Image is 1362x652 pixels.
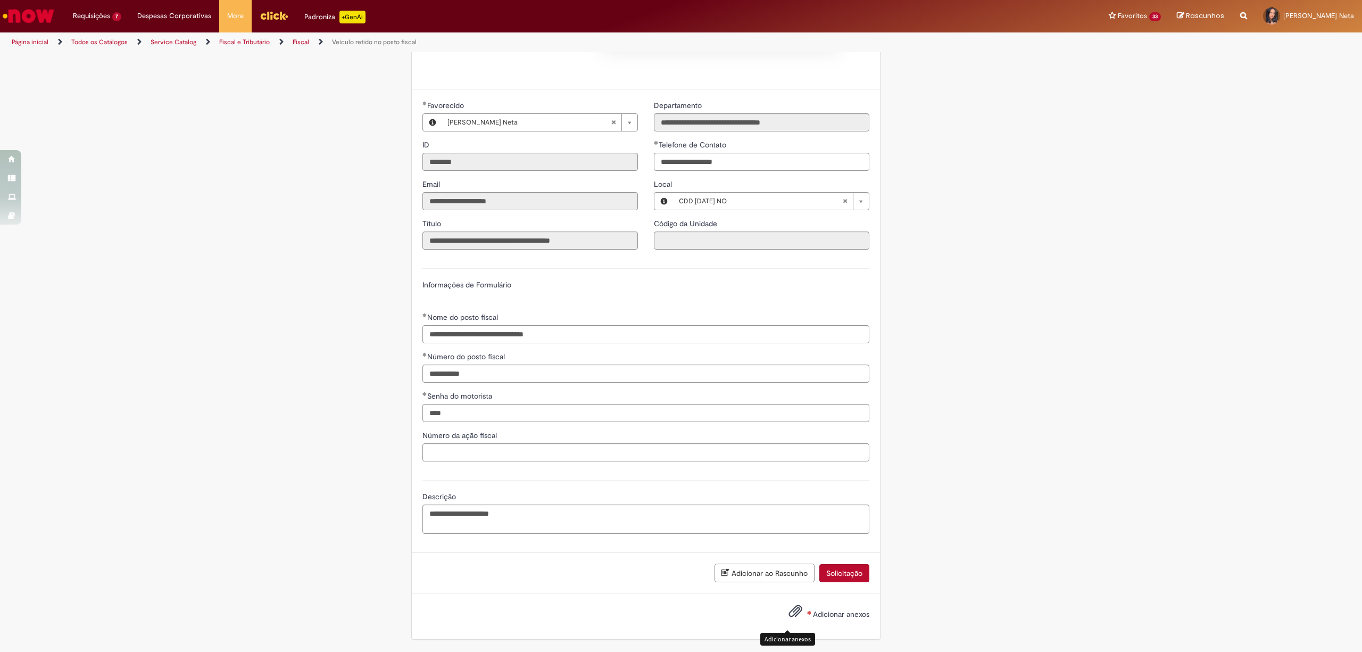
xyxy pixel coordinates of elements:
span: Despesas Corporativas [137,11,211,21]
p: +GenAi [339,11,366,23]
input: Telefone de Contato [654,153,869,171]
img: click_logo_yellow_360x200.png [260,7,288,23]
input: Número da ação fiscal [422,443,869,461]
abbr: Limpar campo Favorecido [605,114,621,131]
span: [PERSON_NAME] Neta [1283,11,1354,20]
a: Página inicial [12,38,48,46]
a: [PERSON_NAME] NetaLimpar campo Favorecido [442,114,637,131]
span: Obrigatório Preenchido [422,101,427,105]
label: Somente leitura - Título [422,218,443,229]
span: Senha do motorista [427,391,494,401]
a: Service Catalog [151,38,196,46]
span: Somente leitura - Departamento [654,101,704,110]
div: Adicionar anexos [760,633,815,645]
a: Fiscal e Tributário [219,38,270,46]
label: Somente leitura - Email [422,179,442,189]
label: Informações de Formulário [422,280,511,290]
label: Somente leitura - Departamento [654,100,704,111]
span: Obrigatório Preenchido [422,352,427,357]
a: CDD [DATE] NOLimpar campo Local [674,193,869,210]
span: Somente leitura - Título [422,219,443,228]
input: Título [422,232,638,250]
span: Número do posto fiscal [427,352,507,361]
span: Rascunhos [1186,11,1224,21]
input: Nome do posto fiscal [422,325,869,343]
span: Obrigatório Preenchido [422,392,427,396]
span: Requisições [73,11,110,21]
div: Padroniza [304,11,366,23]
span: Favoritos [1118,11,1147,21]
ul: Trilhas de página [8,32,900,52]
span: CDD [DATE] NO [679,193,842,210]
a: Rascunhos [1177,11,1224,21]
input: Número do posto fiscal [422,365,869,383]
span: Número da ação fiscal [422,431,499,440]
span: More [227,11,244,21]
a: Fiscal [293,38,309,46]
span: Adicionar anexos [813,609,869,619]
span: [PERSON_NAME] Neta [447,114,611,131]
span: Nome do posto fiscal [427,312,500,322]
abbr: Limpar campo Local [837,193,853,210]
span: Obrigatório Preenchido [422,313,427,317]
span: Descrição [422,492,458,501]
input: Código da Unidade [654,232,869,250]
span: Local [654,179,674,189]
span: 33 [1149,12,1161,21]
button: Local, Visualizar este registro CDD Natal NO [654,193,674,210]
span: Somente leitura - ID [422,140,431,150]
button: Solicitação [819,564,869,582]
label: Somente leitura - ID [422,139,431,150]
textarea: Descrição [422,505,869,534]
span: Necessários - Favorecido [427,101,466,110]
input: Senha do motorista [422,404,869,422]
input: Departamento [654,113,869,131]
span: 7 [112,12,121,21]
input: Email [422,192,638,210]
span: Telefone de Contato [659,140,728,150]
button: Favorecido, Visualizar este registro Adalgisa Onofre De Araujo Neta [423,114,442,131]
button: Adicionar anexos [786,601,805,626]
input: ID [422,153,638,171]
label: Somente leitura - Código da Unidade [654,218,719,229]
img: ServiceNow [1,5,56,27]
span: Obrigatório Preenchido [654,141,659,145]
button: Adicionar ao Rascunho [715,564,815,582]
span: Somente leitura - Código da Unidade [654,219,719,228]
a: Veículo retido no posto fiscal [332,38,417,46]
a: Todos os Catálogos [71,38,128,46]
